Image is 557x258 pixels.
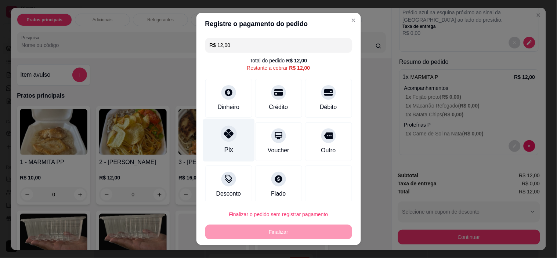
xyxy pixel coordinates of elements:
div: Voucher [268,146,289,155]
div: R$ 12,00 [289,64,310,72]
div: Débito [320,103,337,112]
button: Close [348,14,359,26]
div: Pix [224,145,233,155]
header: Registre o pagamento do pedido [196,13,361,35]
input: Ex.: hambúrguer de cordeiro [210,38,348,52]
div: Crédito [269,103,288,112]
div: Fiado [271,189,286,198]
div: Desconto [216,189,241,198]
div: Total do pedido [250,57,307,64]
div: Outro [321,146,336,155]
div: Dinheiro [218,103,240,112]
div: R$ 12,00 [286,57,307,64]
button: Finalizar o pedido sem registrar pagamento [205,207,352,222]
div: Restante a cobrar [247,64,310,72]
